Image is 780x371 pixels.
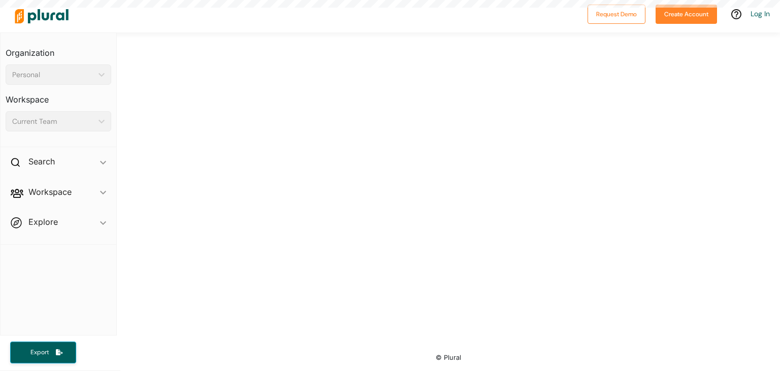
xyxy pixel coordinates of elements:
h3: Workspace [6,85,111,107]
button: Create Account [656,5,717,24]
button: Export [10,342,76,363]
h2: Search [28,156,55,167]
a: Request Demo [588,8,645,19]
small: © Plural [436,354,461,361]
h3: Organization [6,38,111,60]
div: Current Team [12,116,94,127]
button: Request Demo [588,5,645,24]
span: Export [23,348,56,357]
a: Log In [751,9,770,18]
div: Personal [12,70,94,80]
a: Create Account [656,8,717,19]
